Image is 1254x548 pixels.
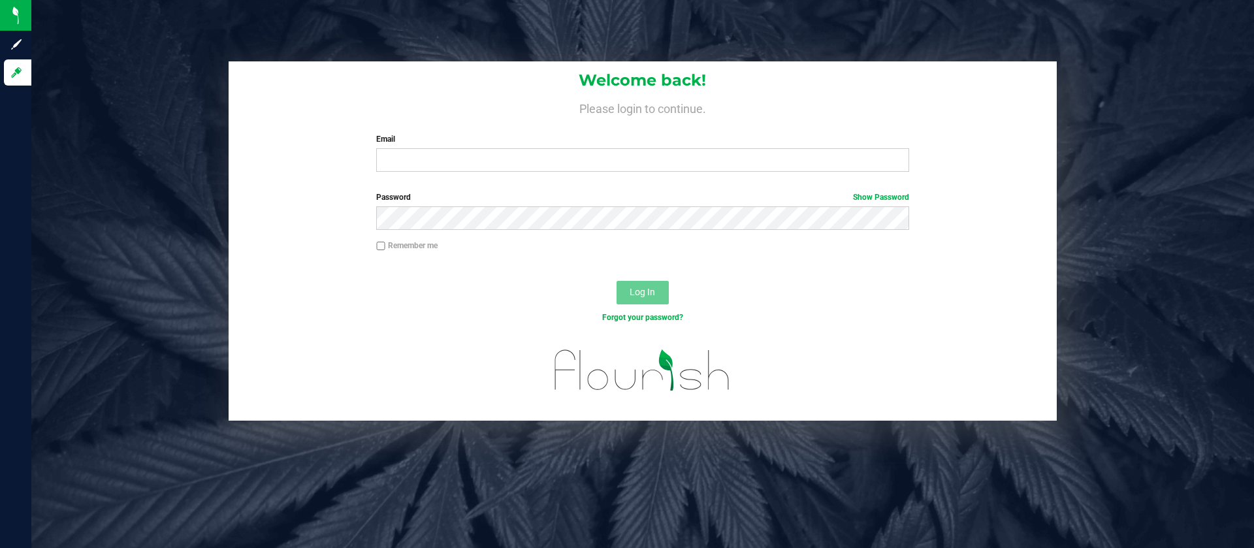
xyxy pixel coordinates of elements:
[376,133,908,145] label: Email
[630,287,655,297] span: Log In
[602,313,683,322] a: Forgot your password?
[376,193,411,202] span: Password
[853,193,909,202] a: Show Password
[376,240,438,251] label: Remember me
[10,66,23,79] inline-svg: Log in
[10,38,23,51] inline-svg: Sign up
[229,99,1057,115] h4: Please login to continue.
[539,337,746,404] img: flourish_logo.svg
[617,281,669,304] button: Log In
[376,242,385,251] input: Remember me
[229,72,1057,89] h1: Welcome back!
